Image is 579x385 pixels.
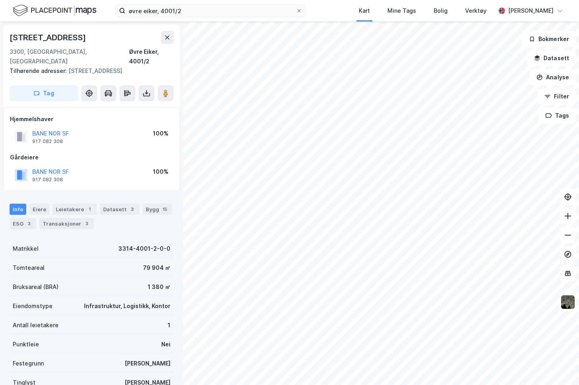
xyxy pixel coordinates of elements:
div: 917 082 308 [32,177,63,183]
div: Bolig [434,6,448,16]
div: [PERSON_NAME] [125,359,170,368]
img: logo.f888ab2527a4732fd821a326f86c7f29.svg [13,4,96,18]
div: Øvre Eiker, 4001/2 [129,47,174,66]
div: Mine Tags [387,6,416,16]
div: 3300, [GEOGRAPHIC_DATA], [GEOGRAPHIC_DATA] [10,47,129,66]
button: Datasett [527,50,576,66]
div: Kontrollprogram for chat [539,347,579,385]
button: Bokmerker [522,31,576,47]
button: Tag [10,85,78,101]
div: 917 082 308 [32,138,63,145]
div: Matrikkel [13,244,39,253]
button: Tags [539,108,576,124]
div: Kart [359,6,370,16]
div: Eiere [29,204,49,215]
div: Antall leietakere [13,320,59,330]
div: Tomteareal [13,263,45,273]
div: 15 [161,205,169,213]
div: Bygg [143,204,172,215]
div: Bruksareal (BRA) [13,282,59,292]
div: 1 [86,205,94,213]
div: Nei [161,340,170,349]
button: Analyse [530,69,576,85]
div: [STREET_ADDRESS] [10,31,88,44]
div: Infrastruktur, Logistikk, Kontor [84,301,170,311]
div: 1 380 ㎡ [148,282,170,292]
div: Punktleie [13,340,39,349]
div: 100% [153,129,168,138]
span: Tilhørende adresser: [10,67,68,74]
div: 100% [153,167,168,177]
div: 3 [128,205,136,213]
div: Datasett [100,204,139,215]
div: 79 904 ㎡ [143,263,170,273]
div: Verktøy [465,6,487,16]
div: 3 [83,220,91,228]
div: Eiendomstype [13,301,53,311]
div: Transaksjoner [39,218,94,229]
div: Hjemmelshaver [10,114,173,124]
img: 9k= [560,295,575,310]
button: Filter [538,88,576,104]
div: Festegrunn [13,359,44,368]
input: Søk på adresse, matrikkel, gårdeiere, leietakere eller personer [125,5,296,17]
div: ESG [10,218,36,229]
div: 3314-4001-2-0-0 [118,244,170,253]
div: [PERSON_NAME] [508,6,554,16]
div: Leietakere [53,204,97,215]
div: Info [10,204,26,215]
iframe: Chat Widget [539,347,579,385]
div: 1 [168,320,170,330]
div: [STREET_ADDRESS] [10,66,167,76]
div: 3 [25,220,33,228]
div: Gårdeiere [10,153,173,162]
